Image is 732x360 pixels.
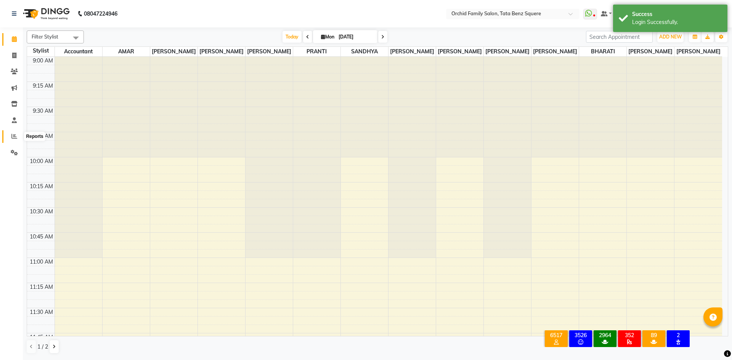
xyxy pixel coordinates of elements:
[198,47,245,56] span: [PERSON_NAME]
[150,47,197,56] span: [PERSON_NAME]
[28,333,55,341] div: 11:45 AM
[586,31,653,43] input: Search Appointment
[336,31,374,43] input: 2025-09-01
[31,57,55,65] div: 9:00 AM
[657,32,684,42] button: ADD NEW
[341,47,388,56] span: SANDHYA
[674,47,722,56] span: [PERSON_NAME]
[31,107,55,115] div: 9:30 AM
[571,332,591,339] div: 3526
[668,332,688,339] div: 2
[620,332,639,339] div: 352
[28,308,55,316] div: 11:30 AM
[32,34,58,40] span: Filter Stylist
[388,47,436,56] span: [PERSON_NAME]
[103,47,150,56] span: AMAR
[436,47,483,56] span: [PERSON_NAME]
[27,47,55,55] div: Stylist
[627,47,674,56] span: [PERSON_NAME]
[293,47,340,56] span: PRANTI
[28,157,55,165] div: 10:00 AM
[319,34,336,40] span: Mon
[579,47,626,56] span: BHARATI
[531,47,579,56] span: [PERSON_NAME]
[28,182,55,190] div: 10:15 AM
[31,82,55,90] div: 9:15 AM
[595,332,615,339] div: 2964
[700,330,724,352] iframe: chat widget
[546,332,566,339] div: 6517
[37,343,48,351] span: 1 / 2
[28,258,55,266] div: 11:00 AM
[19,3,72,24] img: logo
[28,283,55,291] div: 11:15 AM
[283,31,302,43] span: Today
[484,47,531,56] span: [PERSON_NAME]
[246,47,293,56] span: [PERSON_NAME]
[28,208,55,216] div: 10:30 AM
[55,47,102,56] span: Accountant
[644,332,664,339] div: 89
[24,132,45,141] div: Reports
[659,34,682,40] span: ADD NEW
[632,10,722,18] div: Success
[84,3,117,24] b: 08047224946
[28,233,55,241] div: 10:45 AM
[632,18,722,26] div: Login Successfully.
